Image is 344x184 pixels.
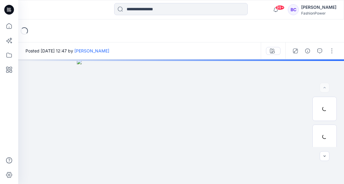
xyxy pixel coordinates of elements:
span: 99+ [275,5,284,10]
button: Details [303,46,312,56]
a: [PERSON_NAME] [74,48,109,53]
div: FashionPower [301,11,336,15]
div: [PERSON_NAME] [301,4,336,11]
span: Posted [DATE] 12:47 by [26,48,109,54]
div: BC [288,4,299,15]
